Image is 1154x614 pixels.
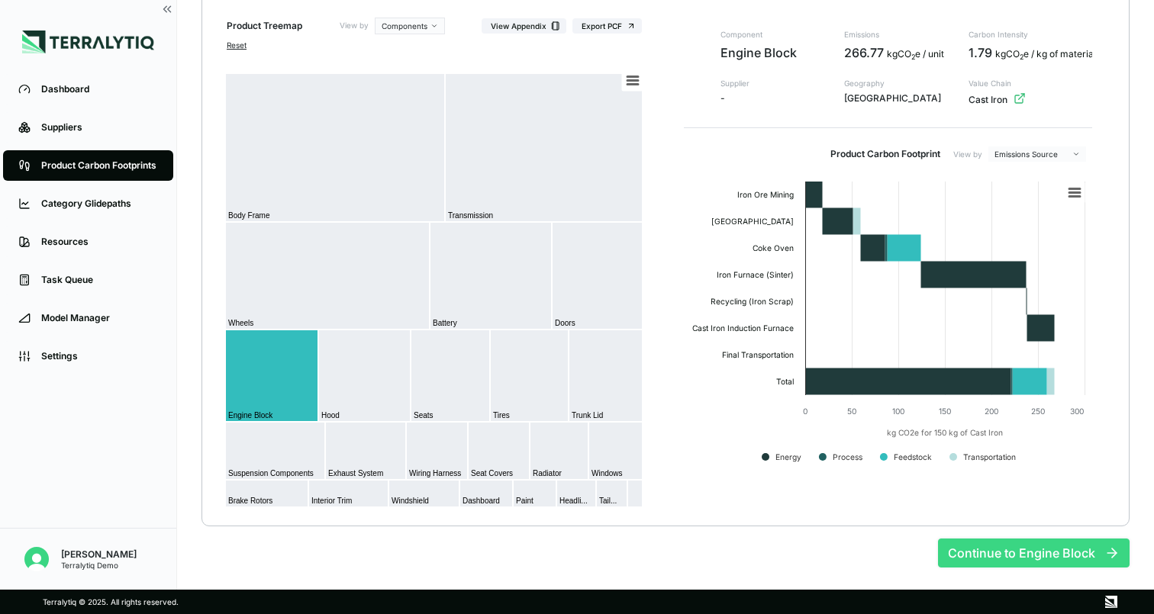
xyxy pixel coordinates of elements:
text: Battery [433,319,457,327]
text: Dashboard [463,497,500,505]
sub: 2 [1020,53,1023,61]
button: Emissions Source [988,146,1086,162]
div: Resources [41,236,158,248]
div: Terralytiq Demo [61,561,137,570]
text: Doors [555,319,575,327]
text: 150 [939,407,951,416]
span: Engine Block [720,43,826,62]
span: kg CO e / unit [887,48,944,59]
div: 1.79 [969,43,1092,62]
button: Export PCF [572,18,642,34]
text: Feedstock [894,452,932,461]
text: [GEOGRAPHIC_DATA] [711,217,794,226]
text: Transmission [448,211,493,220]
text: Final Transportation [722,350,794,360]
text: kg CO2e for 150 kg of Cast Iron [887,428,1003,438]
text: Process [833,452,862,461]
text: 250 [1031,407,1045,416]
div: Task Queue [41,274,158,286]
button: View Appendix [482,18,566,34]
div: Cast Iron [969,92,1092,108]
img: Logo [22,31,154,53]
text: Iron Furnace (Sinter) [717,270,794,279]
text: 200 [985,407,998,416]
text: Brake Rotors [228,497,272,505]
div: Suppliers [41,121,158,133]
img: Alex Pfeiffer [24,547,49,571]
text: Windows [592,469,623,477]
text: Coke Oven [753,243,794,252]
sub: 2 [911,53,915,61]
label: View by [340,18,369,34]
text: Energy [775,452,801,462]
text: Total [776,377,794,386]
text: Wiring Harness [409,469,461,477]
span: - [720,92,826,104]
span: Components [382,21,427,31]
text: Iron Ore Mining [737,190,794,200]
div: Dashboard [41,83,158,95]
div: [PERSON_NAME] [61,548,137,561]
button: Continue to Engine Block [938,538,1130,567]
text: Exhaust System [328,469,383,477]
text: Wheels [228,319,253,327]
div: Category Glidepaths [41,198,158,210]
text: Tires [493,411,510,420]
span: Geography [844,79,949,88]
span: [GEOGRAPHIC_DATA] [844,92,949,104]
div: Product Carbon Footprints [41,159,158,172]
span: Component [720,30,826,39]
text: Engine Block [228,411,273,420]
button: Components [375,18,445,34]
text: Headli... [559,497,588,505]
text: Suspension Components [228,469,314,477]
span: Carbon Intensity [969,30,1092,39]
text: Windshield [392,497,429,505]
div: kgCO e / kg of material [995,48,1096,60]
div: 266.77 [844,43,949,62]
label: View by [953,149,982,159]
button: Open user button [18,541,55,577]
button: Reset [227,40,247,50]
h2: Product Carbon Footprint [830,148,940,160]
span: Value Chain [969,79,1092,88]
text: 300 [1070,407,1084,416]
text: Paint [516,497,533,505]
text: Tail... [599,497,617,505]
text: Seat Covers [471,469,513,477]
span: Supplier [720,79,826,88]
text: Interior Trim [311,497,352,505]
text: 0 [803,407,807,416]
text: Radiator [533,469,562,477]
text: 50 [847,407,856,416]
text: Body Frame [228,211,270,220]
div: Settings [41,350,158,362]
text: Transportation [963,452,1016,462]
span: Emissions [844,30,949,39]
text: Seats [414,411,434,420]
div: Model Manager [41,312,158,324]
text: Hood [321,411,340,420]
text: Trunk Lid [572,411,603,420]
text: 100 [892,407,904,416]
div: Product Treemap [227,20,324,32]
text: Recycling (Iron Scrap) [711,297,794,307]
text: Cast Iron Induction Furnace [692,323,794,333]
